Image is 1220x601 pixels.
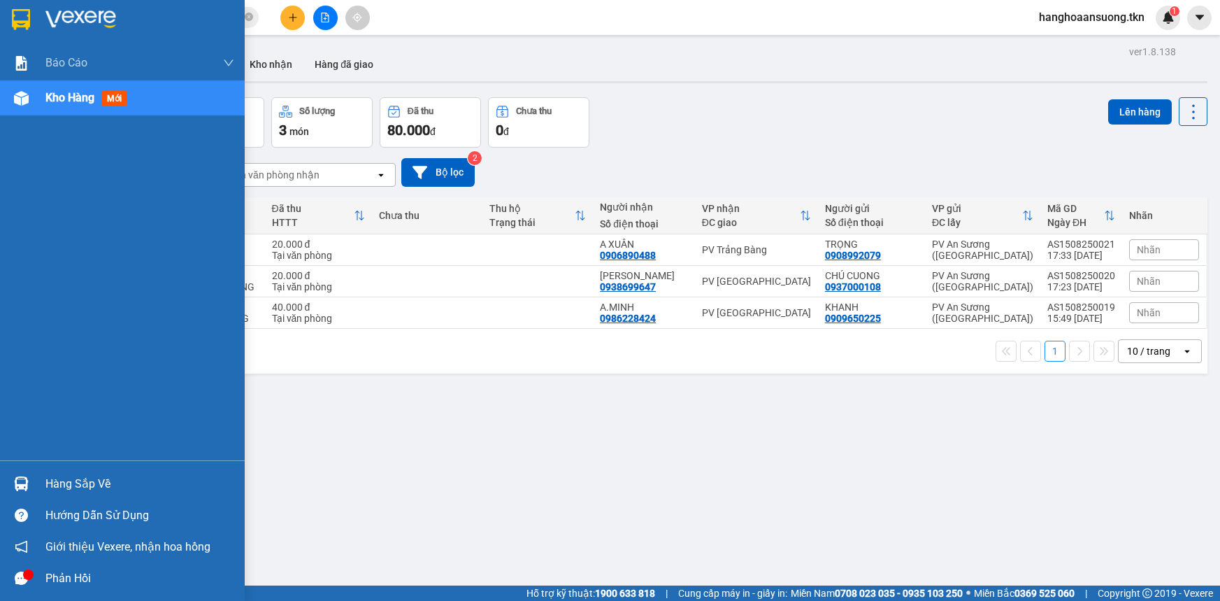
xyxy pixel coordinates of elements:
[966,591,970,596] span: ⚪️
[825,313,881,324] div: 0909650225
[526,586,655,601] span: Hỗ trợ kỹ thuật:
[1129,44,1176,59] div: ver 1.8.138
[45,538,210,556] span: Giới thiệu Vexere, nhận hoa hồng
[272,270,365,281] div: 20.000 đ
[430,126,436,137] span: đ
[387,122,430,139] span: 80.000
[932,302,1033,324] div: PV An Sương ([GEOGRAPHIC_DATA])
[488,97,589,148] button: Chưa thu0đ
[45,91,94,104] span: Kho hàng
[223,168,320,182] div: Chọn văn phòng nhận
[272,203,354,214] div: Đã thu
[280,6,305,30] button: plus
[245,13,253,21] span: close-circle
[45,474,234,495] div: Hàng sắp về
[352,13,362,22] span: aim
[825,281,881,292] div: 0937000108
[1028,8,1156,26] span: hanghoaansuong.tkn
[223,57,234,69] span: down
[375,169,387,181] svg: open
[272,217,354,228] div: HTTT
[702,307,811,318] div: PV [GEOGRAPHIC_DATA]
[245,11,253,24] span: close-circle
[1085,586,1087,601] span: |
[489,203,575,214] div: Thu hộ
[408,106,433,116] div: Đã thu
[496,122,503,139] span: 0
[271,97,373,148] button: Số lượng3món
[678,586,787,601] span: Cung cấp máy in - giấy in:
[289,126,309,137] span: món
[825,217,918,228] div: Số điện thoại
[1047,203,1104,214] div: Mã GD
[1172,6,1177,16] span: 1
[272,302,365,313] div: 40.000 đ
[313,6,338,30] button: file-add
[380,97,481,148] button: Đã thu80.000đ
[379,210,475,221] div: Chưa thu
[600,313,656,324] div: 0986228424
[279,122,287,139] span: 3
[600,239,688,250] div: A XUÂN
[345,6,370,30] button: aim
[272,250,365,261] div: Tại văn phòng
[45,568,234,589] div: Phản hồi
[702,203,800,214] div: VP nhận
[1040,197,1122,234] th: Toggle SortBy
[666,586,668,601] span: |
[1014,588,1075,599] strong: 0369 525 060
[595,588,655,599] strong: 1900 633 818
[299,106,335,116] div: Số lượng
[932,217,1022,228] div: ĐC lấy
[932,203,1022,214] div: VP gửi
[1129,210,1199,221] div: Nhãn
[45,505,234,526] div: Hướng dẫn sử dụng
[1045,341,1065,362] button: 1
[272,281,365,292] div: Tại văn phòng
[401,158,475,187] button: Bộ lọc
[600,201,688,213] div: Người nhận
[695,197,818,234] th: Toggle SortBy
[489,217,575,228] div: Trạng thái
[825,239,918,250] div: TRỌNG
[835,588,963,599] strong: 0708 023 035 - 0935 103 250
[702,244,811,255] div: PV Trảng Bàng
[482,197,593,234] th: Toggle SortBy
[303,48,385,81] button: Hàng đã giao
[825,250,881,261] div: 0908992079
[1193,11,1206,24] span: caret-down
[702,276,811,287] div: PV [GEOGRAPHIC_DATA]
[272,239,365,250] div: 20.000 đ
[288,13,298,22] span: plus
[600,250,656,261] div: 0906890488
[702,217,800,228] div: ĐC giao
[1137,244,1161,255] span: Nhãn
[974,586,1075,601] span: Miền Bắc
[1047,250,1115,261] div: 17:33 [DATE]
[932,270,1033,292] div: PV An Sương ([GEOGRAPHIC_DATA])
[1047,270,1115,281] div: AS1508250020
[825,302,918,313] div: KHANH
[825,203,918,214] div: Người gửi
[15,540,28,553] span: notification
[14,91,29,106] img: warehouse-icon
[1047,239,1115,250] div: AS1508250021
[12,9,30,30] img: logo-vxr
[468,151,482,165] sup: 2
[15,572,28,585] span: message
[320,13,330,22] span: file-add
[1162,11,1175,24] img: icon-new-feature
[238,48,303,81] button: Kho nhận
[503,126,509,137] span: đ
[600,270,688,281] div: NGỌC ANH
[1137,307,1161,318] span: Nhãn
[45,54,87,71] span: Báo cáo
[15,509,28,522] span: question-circle
[1170,6,1179,16] sup: 1
[1108,99,1172,125] button: Lên hàng
[272,313,365,324] div: Tại văn phòng
[1047,302,1115,313] div: AS1508250019
[265,197,372,234] th: Toggle SortBy
[925,197,1040,234] th: Toggle SortBy
[600,281,656,292] div: 0938699647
